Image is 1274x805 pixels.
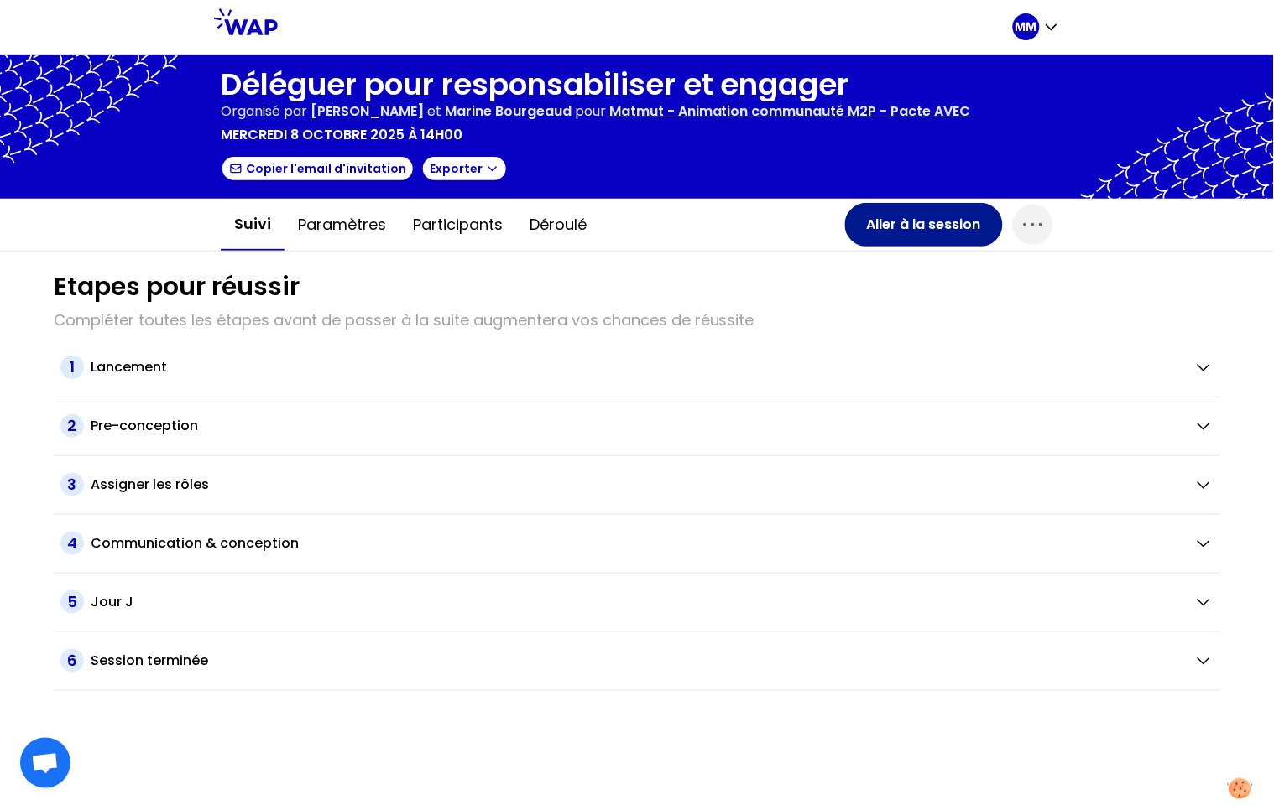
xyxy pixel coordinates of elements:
span: 3 [60,473,84,496]
span: 1 [60,356,84,379]
h2: Jour J [91,592,133,612]
button: Participants [399,200,516,250]
span: 5 [60,590,84,614]
button: 2Pre-conception [60,414,1214,438]
p: Compléter toutes les étapes avant de passer à la suite augmentera vos chances de réussite [54,309,1220,332]
h1: Déléguer pour responsabiliser et engager [221,68,971,101]
button: Copier l'email d'invitation [221,155,415,182]
span: 2 [60,414,84,438]
span: [PERSON_NAME] [311,101,424,121]
button: 5Jour J [60,590,1214,614]
span: Marine Bourgeaud [445,101,572,121]
p: MM [1016,18,1037,35]
span: 6 [60,649,84,673]
button: Paramètres [285,200,399,250]
h2: Lancement [91,357,167,377]
span: 4 [60,532,84,555]
p: Matmut - Animation communauté M2P - Pacte AVEC [609,101,971,122]
h2: Session terminée [91,651,208,671]
button: MM [1013,13,1060,40]
p: et [311,101,572,122]
div: Ouvrir le chat [20,738,70,788]
p: mercredi 8 octobre 2025 à 14h00 [221,125,462,145]
button: Déroulé [516,200,600,250]
button: 6Session terminée [60,649,1214,673]
button: 1Lancement [60,356,1214,379]
p: pour [575,101,606,122]
button: 4Communication & conception [60,532,1214,555]
h2: Pre-conception [91,416,198,436]
button: Exporter [421,155,508,182]
button: Suivi [221,199,285,251]
h2: Communication & conception [91,533,299,553]
button: 3Assigner les rôles [60,473,1214,496]
button: Aller à la session [845,203,1003,247]
h1: Etapes pour réussir [54,272,300,302]
p: Organisé par [221,101,307,122]
h2: Assigner les rôles [91,475,209,495]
